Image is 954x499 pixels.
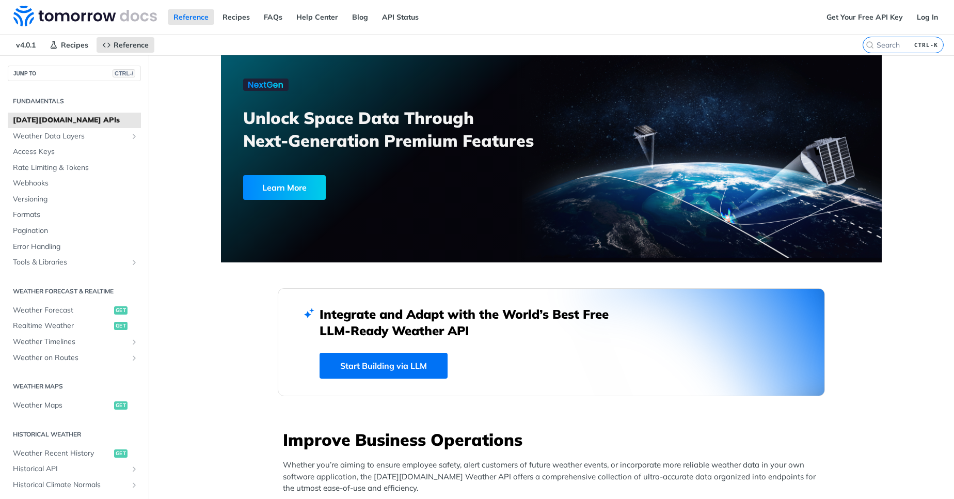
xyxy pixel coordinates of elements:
a: Historical APIShow subpages for Historical API [8,461,141,477]
button: Show subpages for Historical API [130,465,138,473]
button: JUMP TOCTRL-/ [8,66,141,81]
span: [DATE][DOMAIN_NAME] APIs [13,115,138,126]
a: Weather on RoutesShow subpages for Weather on Routes [8,350,141,366]
a: Start Building via LLM [320,353,448,379]
span: get [114,401,128,410]
a: Recipes [217,9,256,25]
a: Rate Limiting & Tokens [8,160,141,176]
span: Reference [114,40,149,50]
button: Show subpages for Historical Climate Normals [130,481,138,489]
a: Learn More [243,175,499,200]
span: Versioning [13,194,138,205]
div: Learn More [243,175,326,200]
button: Show subpages for Weather Timelines [130,338,138,346]
span: Realtime Weather [13,321,112,331]
h2: Weather Maps [8,382,141,391]
span: v4.0.1 [10,37,41,53]
a: Realtime Weatherget [8,318,141,334]
a: Reference [97,37,154,53]
a: Help Center [291,9,344,25]
button: Show subpages for Tools & Libraries [130,258,138,267]
a: Blog [346,9,374,25]
a: Get Your Free API Key [821,9,909,25]
svg: Search [866,41,874,49]
a: Versioning [8,192,141,207]
a: Tools & LibrariesShow subpages for Tools & Libraries [8,255,141,270]
span: Recipes [61,40,88,50]
a: Weather Data LayersShow subpages for Weather Data Layers [8,129,141,144]
span: Webhooks [13,178,138,189]
span: Weather Recent History [13,448,112,459]
kbd: CTRL-K [912,40,941,50]
span: get [114,449,128,458]
span: get [114,322,128,330]
a: API Status [376,9,424,25]
span: Pagination [13,226,138,236]
a: Webhooks [8,176,141,191]
button: Show subpages for Weather Data Layers [130,132,138,141]
h3: Unlock Space Data Through Next-Generation Premium Features [243,106,563,152]
span: Weather Maps [13,400,112,411]
span: Weather Forecast [13,305,112,316]
a: Weather Recent Historyget [8,446,141,461]
span: Formats [13,210,138,220]
span: Weather Data Layers [13,131,128,142]
span: CTRL-/ [113,69,135,77]
h2: Historical Weather [8,430,141,439]
img: Tomorrow.io Weather API Docs [13,6,157,26]
p: Whether you’re aiming to ensure employee safety, alert customers of future weather events, or inc... [283,459,825,494]
h2: Weather Forecast & realtime [8,287,141,296]
h2: Fundamentals [8,97,141,106]
span: get [114,306,128,315]
a: Log In [911,9,944,25]
img: NextGen [243,79,289,91]
a: Access Keys [8,144,141,160]
a: FAQs [258,9,288,25]
button: Show subpages for Weather on Routes [130,354,138,362]
a: Historical Climate NormalsShow subpages for Historical Climate Normals [8,477,141,493]
span: Rate Limiting & Tokens [13,163,138,173]
a: Weather Forecastget [8,303,141,318]
span: Historical Climate Normals [13,480,128,490]
a: Error Handling [8,239,141,255]
a: Pagination [8,223,141,239]
a: Weather Mapsget [8,398,141,413]
h3: Improve Business Operations [283,428,825,451]
a: Recipes [44,37,94,53]
span: Error Handling [13,242,138,252]
span: Weather on Routes [13,353,128,363]
span: Weather Timelines [13,337,128,347]
a: [DATE][DOMAIN_NAME] APIs [8,113,141,128]
h2: Integrate and Adapt with the World’s Best Free LLM-Ready Weather API [320,306,624,339]
span: Tools & Libraries [13,257,128,268]
span: Historical API [13,464,128,474]
a: Formats [8,207,141,223]
a: Weather TimelinesShow subpages for Weather Timelines [8,334,141,350]
a: Reference [168,9,214,25]
span: Access Keys [13,147,138,157]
